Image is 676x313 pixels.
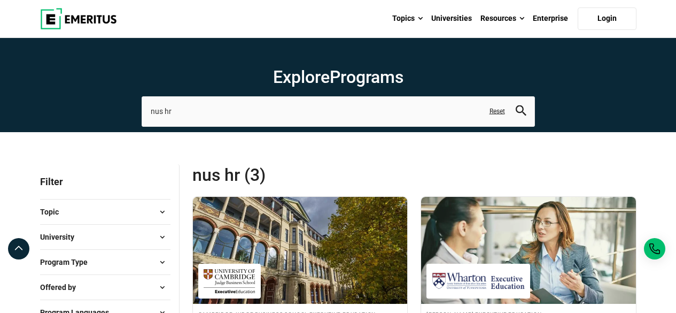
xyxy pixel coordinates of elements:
[421,197,636,304] img: HR Management and Analytics | Online Human Resources Course
[40,229,170,245] button: University
[330,67,403,87] span: Programs
[432,269,525,293] img: Wharton Executive Education
[193,197,408,304] img: People Analytics: Transforming HR Strategy with Data Science | Online Human Resources Course
[516,105,526,118] button: search
[142,96,535,126] input: search-page
[40,281,84,293] span: Offered by
[516,108,526,118] a: search
[40,206,67,218] span: Topic
[204,269,255,293] img: Cambridge Judge Business School Executive Education
[40,279,170,295] button: Offered by
[40,231,83,243] span: University
[489,107,505,116] a: Reset search
[40,254,170,270] button: Program Type
[40,256,96,268] span: Program Type
[142,66,535,88] h1: Explore
[40,204,170,220] button: Topic
[40,164,170,199] p: Filter
[578,7,636,30] a: Login
[192,164,415,186] span: nus hr (3)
